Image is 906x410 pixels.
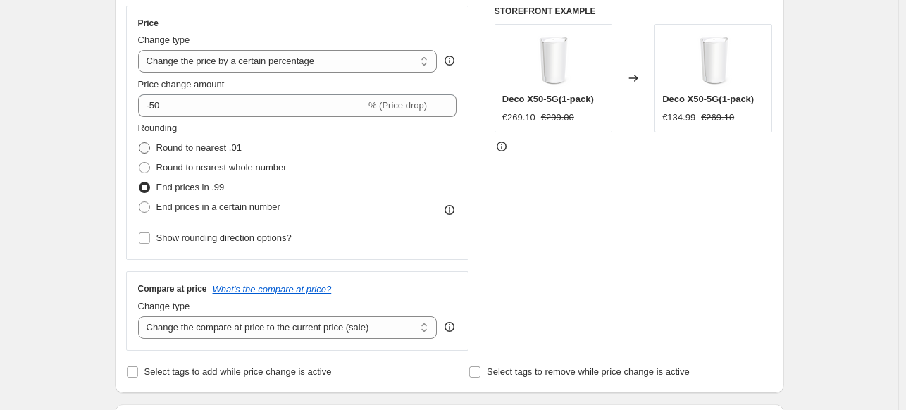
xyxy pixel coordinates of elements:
[138,94,366,117] input: -15
[156,142,242,153] span: Round to nearest .01
[701,111,734,125] strike: €269.10
[502,94,594,104] span: Deco X50-5G(1-pack)
[442,320,457,334] div: help
[487,366,690,377] span: Select tags to remove while price change is active
[442,54,457,68] div: help
[502,111,535,125] div: €269.10
[144,366,332,377] span: Select tags to add while price change is active
[525,32,581,88] img: 0000133_52de9ec4-4162-480b-8c56-a0cbb14eb338_80x.png
[156,232,292,243] span: Show rounding direction options?
[662,94,754,104] span: Deco X50-5G(1-pack)
[368,100,427,111] span: % (Price drop)
[138,18,159,29] h3: Price
[156,182,225,192] span: End prices in .99
[138,35,190,45] span: Change type
[138,283,207,294] h3: Compare at price
[495,6,773,17] h6: STOREFRONT EXAMPLE
[138,123,178,133] span: Rounding
[213,284,332,294] button: What's the compare at price?
[138,79,225,89] span: Price change amount
[685,32,742,88] img: 0000133_52de9ec4-4162-480b-8c56-a0cbb14eb338_80x.png
[662,111,695,125] div: €134.99
[138,301,190,311] span: Change type
[156,162,287,173] span: Round to nearest whole number
[541,111,574,125] strike: €299.00
[156,201,280,212] span: End prices in a certain number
